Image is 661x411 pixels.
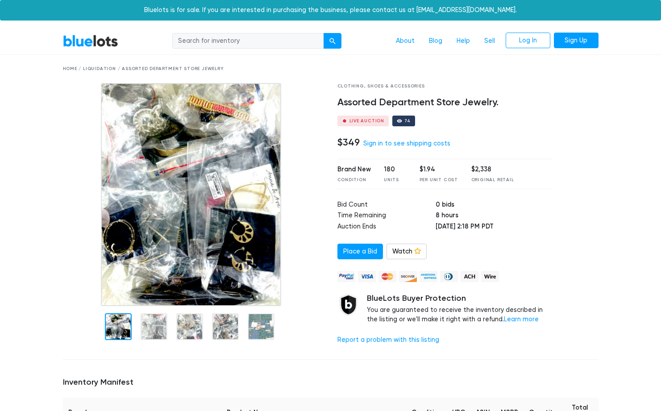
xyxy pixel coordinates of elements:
a: Report a problem with this listing [337,336,439,344]
a: About [389,33,422,50]
img: wire-908396882fe19aaaffefbd8e17b12f2f29708bd78693273c0e28e3a24408487f.png [481,271,499,282]
a: Sign in to see shipping costs [363,140,450,147]
div: 180 [384,165,406,174]
td: [DATE] 2:18 PM PDT [436,222,553,233]
img: buyer_protection_shield-3b65640a83011c7d3ede35a8e5a80bfdfaa6a97447f0071c1475b91a4b0b3d01.png [337,294,360,316]
a: Log In [506,33,550,49]
div: Units [384,177,406,183]
div: $2,338 [471,165,514,174]
td: Bid Count [337,200,436,211]
a: BlueLots [63,34,118,47]
div: Clothing, Shoes & Accessories [337,83,553,90]
div: Original Retail [471,177,514,183]
div: 74 [404,119,411,123]
div: Condition [337,177,371,183]
h5: Inventory Manifest [63,378,599,387]
img: diners_club-c48f30131b33b1bb0e5d0e2dbd43a8bea4cb12cb2961413e2f4250e06c020426.png [440,271,458,282]
img: ach-b7992fed28a4f97f893c574229be66187b9afb3f1a8d16a4691d3d3140a8ab00.png [461,271,478,282]
div: $1.94 [420,165,458,174]
img: paypal_credit-80455e56f6e1299e8d57f40c0dcee7b8cd4ae79b9eccbfc37e2480457ba36de9.png [337,271,355,282]
a: Place a Bid [337,244,383,260]
img: mastercard-42073d1d8d11d6635de4c079ffdb20a4f30a903dc55d1612383a1b395dd17f39.png [378,271,396,282]
a: Learn more [504,316,539,323]
div: Brand New [337,165,371,174]
div: You are guaranteed to receive the inventory described in the listing or we'll make it right with ... [367,294,553,324]
h4: $349 [337,137,360,148]
td: Time Remaining [337,211,436,222]
a: Watch [387,244,427,260]
div: Per Unit Cost [420,177,458,183]
div: Live Auction [349,119,385,123]
a: Sign Up [554,33,599,49]
a: Help [449,33,477,50]
td: Auction Ends [337,222,436,233]
h5: BlueLots Buyer Protection [367,294,553,303]
td: 8 hours [436,211,553,222]
img: visa-79caf175f036a155110d1892330093d4c38f53c55c9ec9e2c3a54a56571784bb.png [358,271,376,282]
h4: Assorted Department Store Jewelry. [337,97,553,108]
img: 8e6074ee-13d6-4a1d-9ce2-ed31119c2207-1747236553.jpg [101,83,281,306]
a: Sell [477,33,502,50]
td: 0 bids [436,200,553,211]
img: discover-82be18ecfda2d062aad2762c1ca80e2d36a4073d45c9e0ffae68cd515fbd3d32.png [399,271,417,282]
input: Search for inventory [172,33,324,49]
div: Home / Liquidation / Assorted Department Store Jewelry. [63,66,599,72]
img: american_express-ae2a9f97a040b4b41f6397f7637041a5861d5f99d0716c09922aba4e24c8547d.png [420,271,437,282]
a: Blog [422,33,449,50]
